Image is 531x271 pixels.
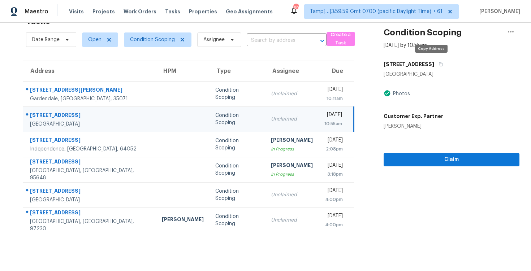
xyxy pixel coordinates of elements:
[384,89,391,97] img: Artifact Present Icon
[319,61,354,81] th: Due
[271,171,313,178] div: In Progress
[317,36,327,46] button: Open
[324,187,343,196] div: [DATE]
[30,145,150,153] div: Independence, [GEOGRAPHIC_DATA], 64052
[226,8,273,15] span: Geo Assignments
[293,4,298,12] div: 696
[324,120,342,127] div: 10:55am
[391,90,410,97] div: Photos
[271,191,313,198] div: Unclaimed
[324,212,343,221] div: [DATE]
[210,61,265,81] th: Type
[23,61,156,81] th: Address
[30,187,150,196] div: [STREET_ADDRESS]
[88,36,102,43] span: Open
[189,8,217,15] span: Properties
[124,8,156,15] span: Work Orders
[324,162,343,171] div: [DATE]
[384,42,428,49] div: [DATE] by 10:55am
[384,61,434,68] h5: [STREET_ADDRESS]
[165,9,180,14] span: Tasks
[69,8,84,15] span: Visits
[215,137,260,152] div: Condition Scoping
[384,29,462,36] h2: Condition Scoping
[271,136,313,145] div: [PERSON_NAME]
[324,136,343,145] div: [DATE]
[310,8,442,15] span: Tamp[…]3:59:59 Gmt 0700 (pacific Daylight Time) + 61
[162,216,204,225] div: [PERSON_NAME]
[324,86,343,95] div: [DATE]
[30,86,150,95] div: [STREET_ADDRESS][PERSON_NAME]
[271,217,313,224] div: Unclaimed
[30,196,150,204] div: [GEOGRAPHIC_DATA]
[324,95,343,102] div: 10:11am
[324,196,343,203] div: 4:00pm
[271,162,313,171] div: [PERSON_NAME]
[324,145,343,153] div: 2:08pm
[215,188,260,202] div: Condition Scoping
[384,153,519,166] button: Claim
[384,113,443,120] h5: Customer Exp. Partner
[247,35,306,46] input: Search by address
[215,87,260,101] div: Condition Scoping
[384,71,519,78] div: [GEOGRAPHIC_DATA]
[330,31,352,47] span: Create a Task
[130,36,175,43] span: Condition Scoping
[215,213,260,227] div: Condition Scoping
[30,112,150,121] div: [STREET_ADDRESS]
[203,36,225,43] span: Assignee
[271,90,313,97] div: Unclaimed
[476,8,520,15] span: [PERSON_NAME]
[32,36,60,43] span: Date Range
[30,158,150,167] div: [STREET_ADDRESS]
[30,95,150,102] div: Gardendale, [GEOGRAPHIC_DATA], 35071
[324,221,343,228] div: 4:00pm
[271,145,313,153] div: In Progress
[389,155,514,164] span: Claim
[25,8,48,15] span: Maestro
[271,115,313,123] div: Unclaimed
[30,218,150,232] div: [GEOGRAPHIC_DATA], [GEOGRAPHIC_DATA], 97230
[215,162,260,177] div: Condition Scoping
[156,61,210,81] th: HPM
[265,61,319,81] th: Assignee
[92,8,115,15] span: Projects
[30,167,150,182] div: [GEOGRAPHIC_DATA], [GEOGRAPHIC_DATA], 95648
[324,171,343,178] div: 3:18pm
[215,112,260,126] div: Condition Scoping
[30,136,150,145] div: [STREET_ADDRESS]
[384,123,443,130] div: [PERSON_NAME]
[324,111,342,120] div: [DATE]
[327,32,355,46] button: Create a Task
[30,121,150,128] div: [GEOGRAPHIC_DATA]
[30,209,150,218] div: [STREET_ADDRESS]
[26,17,50,25] h2: Tasks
